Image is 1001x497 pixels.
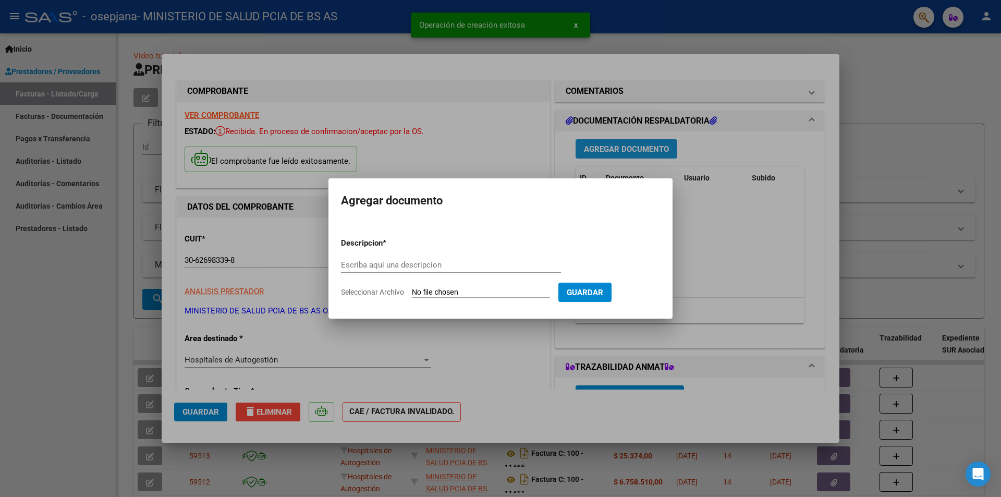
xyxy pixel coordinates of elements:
[966,462,991,487] div: Open Intercom Messenger
[567,288,603,297] span: Guardar
[558,283,612,302] button: Guardar
[341,237,437,249] p: Descripcion
[341,288,404,296] span: Seleccionar Archivo
[341,191,660,211] h2: Agregar documento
